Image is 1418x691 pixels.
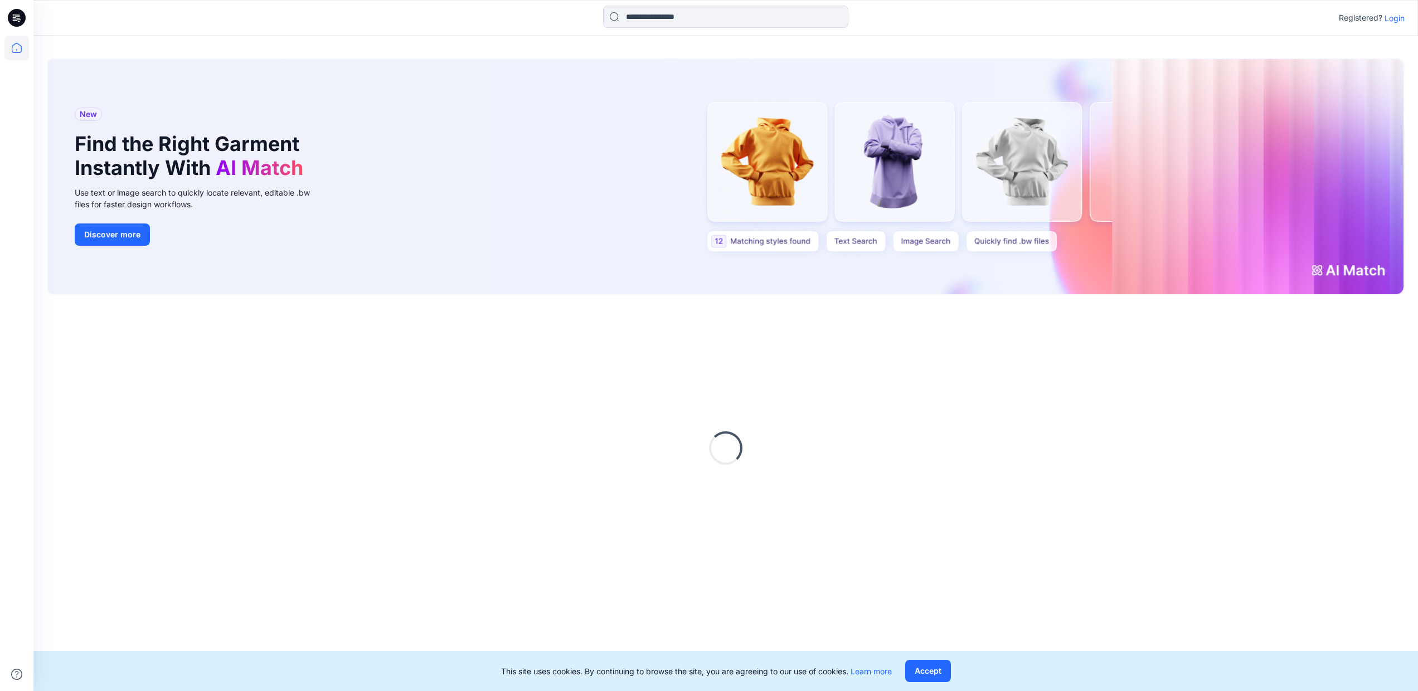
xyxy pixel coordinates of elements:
[905,660,951,682] button: Accept
[1339,11,1382,25] p: Registered?
[501,665,892,677] p: This site uses cookies. By continuing to browse the site, you are agreeing to our use of cookies.
[75,223,150,246] button: Discover more
[851,666,892,676] a: Learn more
[75,187,326,210] div: Use text or image search to quickly locate relevant, editable .bw files for faster design workflows.
[1385,12,1405,24] p: Login
[75,132,309,180] h1: Find the Right Garment Instantly With
[216,155,303,180] span: AI Match
[80,108,97,121] span: New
